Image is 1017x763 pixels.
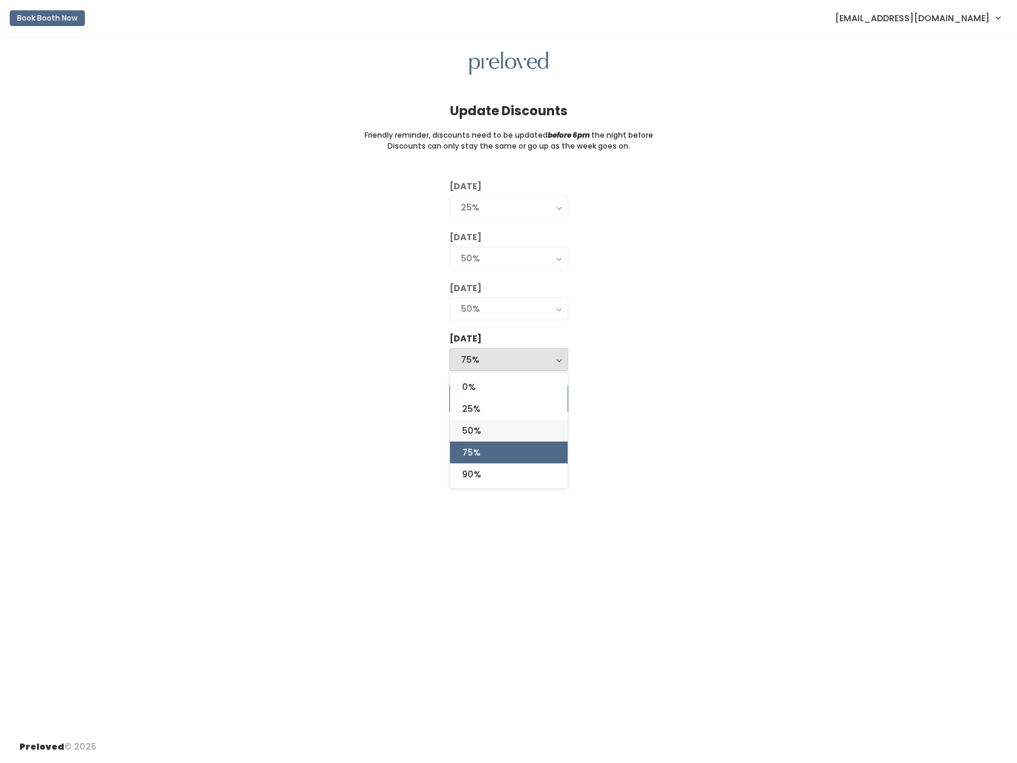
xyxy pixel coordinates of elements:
[462,424,481,437] span: 50%
[10,10,85,26] button: Book Booth Now
[449,247,568,270] button: 50%
[364,130,653,141] small: Friendly reminder, discounts need to be updated the night before
[449,297,568,320] button: 50%
[461,252,557,265] div: 50%
[449,231,482,244] label: [DATE]
[449,348,568,371] button: 75%
[462,380,475,394] span: 0%
[835,12,990,25] span: [EMAIL_ADDRESS][DOMAIN_NAME]
[823,5,1012,31] a: [EMAIL_ADDRESS][DOMAIN_NAME]
[449,196,568,219] button: 25%
[449,282,482,295] label: [DATE]
[19,731,96,753] div: © 2025
[469,52,548,75] img: preloved logo
[449,332,482,345] label: [DATE]
[461,201,557,214] div: 25%
[462,402,480,415] span: 25%
[450,104,568,118] h4: Update Discounts
[462,468,481,481] span: 90%
[461,353,557,366] div: 75%
[449,180,482,193] label: [DATE]
[461,302,557,315] div: 50%
[548,130,590,140] i: before 6pm
[10,5,85,32] a: Book Booth Now
[19,741,64,753] span: Preloved
[388,141,630,152] small: Discounts can only stay the same or go up as the week goes on.
[462,446,480,459] span: 75%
